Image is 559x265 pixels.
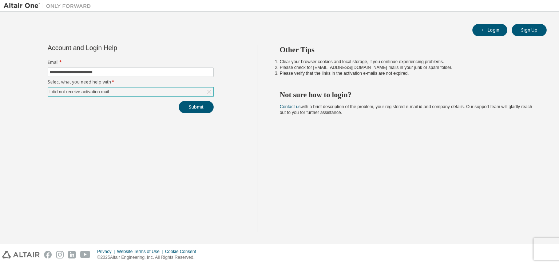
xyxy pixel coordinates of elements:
[48,87,213,96] div: I did not receive activation mail
[472,24,507,36] button: Login
[165,249,200,254] div: Cookie Consent
[280,104,532,115] span: with a brief description of the problem, your registered e-mail id and company details. Our suppo...
[97,254,201,261] p: © 2025 Altair Engineering, Inc. All Rights Reserved.
[48,60,214,65] label: Email
[280,90,534,99] h2: Not sure how to login?
[56,251,64,258] img: instagram.svg
[97,249,117,254] div: Privacy
[280,45,534,54] h2: Other Tips
[280,104,301,109] a: Contact us
[48,45,181,51] div: Account and Login Help
[280,65,534,70] li: Please check for [EMAIL_ADDRESS][DOMAIN_NAME] mails in your junk or spam folder.
[117,249,165,254] div: Website Terms of Use
[44,251,52,258] img: facebook.svg
[4,2,95,9] img: Altair One
[280,59,534,65] li: Clear your browser cookies and local storage, if you continue experiencing problems.
[512,24,547,36] button: Sign Up
[48,88,110,96] div: I did not receive activation mail
[280,70,534,76] li: Please verify that the links in the activation e-mails are not expired.
[68,251,76,258] img: linkedin.svg
[48,79,214,85] label: Select what you need help with
[80,251,91,258] img: youtube.svg
[2,251,40,258] img: altair_logo.svg
[179,101,214,113] button: Submit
